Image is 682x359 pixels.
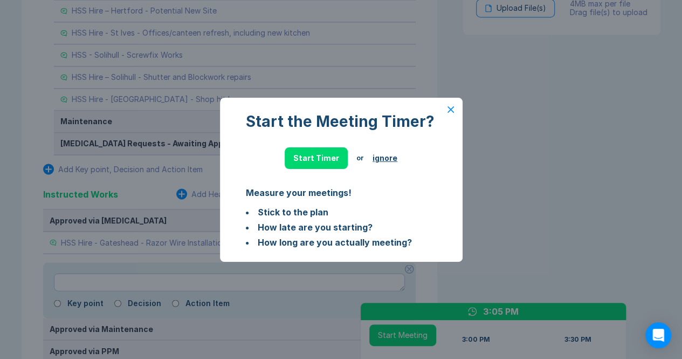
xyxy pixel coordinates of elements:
[246,206,437,219] li: Stick to the plan
[246,113,437,130] div: Start the Meeting Timer?
[645,322,671,348] div: Open Intercom Messenger
[246,221,437,234] li: How late are you starting?
[373,154,397,162] button: ignore
[246,186,437,199] div: Measure your meetings!
[285,147,348,169] button: Start Timer
[356,154,364,162] div: or
[246,236,437,249] li: How long are you actually meeting?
